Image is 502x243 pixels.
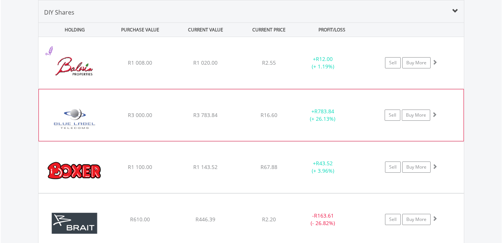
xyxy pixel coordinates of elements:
div: + (+ 3.96%) [295,160,351,175]
span: R1 008.00 [128,59,152,66]
div: PROFIT/LOSS [300,23,364,37]
span: R2.55 [262,59,276,66]
div: HOLDING [39,23,107,37]
span: R1 020.00 [193,59,218,66]
span: R67.88 [261,163,277,170]
a: Buy More [402,110,430,121]
a: Buy More [402,162,431,173]
a: Sell [385,110,400,121]
span: R783.84 [314,108,334,115]
span: R446.39 [195,216,215,223]
span: R3 783.84 [193,111,218,119]
div: CURRENT VALUE [174,23,238,37]
div: CURRENT PRICE [239,23,298,37]
span: R3 000.00 [128,111,152,119]
span: R163.61 [314,212,334,219]
span: R1 100.00 [128,163,152,170]
span: R16.60 [261,111,277,119]
a: Buy More [402,214,431,225]
a: Buy More [402,57,431,68]
a: Sell [385,214,401,225]
img: EQU.ZA.BLU.png [43,99,107,139]
span: R12.00 [316,55,333,62]
a: Sell [385,57,401,68]
div: + (+ 1.19%) [295,55,351,70]
img: EQU.ZA.BWN.png [42,46,107,87]
span: R1 143.52 [193,163,218,170]
div: PURCHASE VALUE [108,23,172,37]
a: Sell [385,162,401,173]
span: DIY Shares [44,8,74,16]
span: R2.20 [262,216,276,223]
div: - (- 26.82%) [295,212,351,227]
span: R610.00 [130,216,150,223]
img: EQU.ZA.BOX.png [42,151,107,191]
div: + (+ 26.13%) [295,108,351,123]
span: R43.52 [316,160,333,167]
